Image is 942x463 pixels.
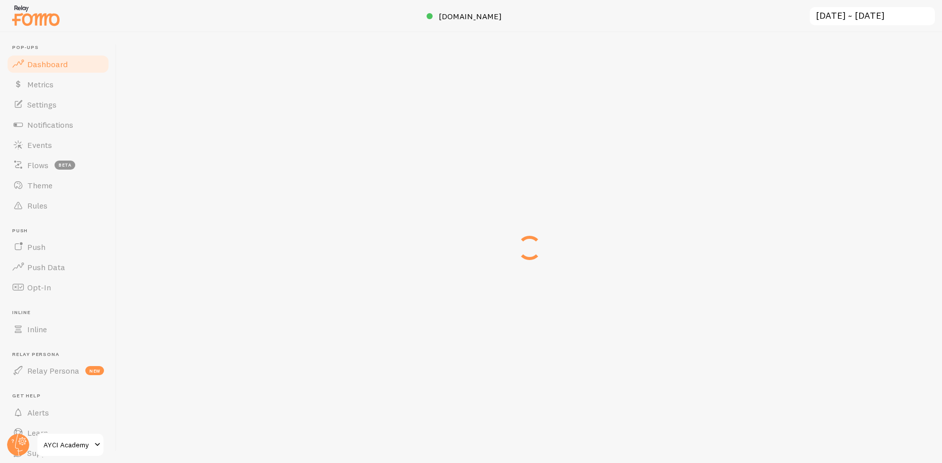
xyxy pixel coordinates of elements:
a: Flows beta [6,155,110,175]
a: Opt-In [6,277,110,297]
a: Settings [6,94,110,115]
span: Pop-ups [12,44,110,51]
span: new [85,366,104,375]
a: Events [6,135,110,155]
span: Rules [27,200,47,211]
a: Dashboard [6,54,110,74]
span: Settings [27,99,57,110]
a: Alerts [6,402,110,423]
a: Push Data [6,257,110,277]
span: Relay Persona [27,366,79,376]
span: Inline [27,324,47,334]
span: AYCI Academy [43,439,91,451]
a: Metrics [6,74,110,94]
span: Opt-In [27,282,51,292]
a: Learn [6,423,110,443]
span: Push Data [27,262,65,272]
span: Get Help [12,393,110,399]
span: Events [27,140,52,150]
span: Notifications [27,120,73,130]
span: Alerts [27,407,49,418]
span: Push [12,228,110,234]
a: Rules [6,195,110,216]
span: Inline [12,310,110,316]
span: Flows [27,160,48,170]
a: Relay Persona new [6,361,110,381]
span: Theme [27,180,53,190]
a: Push [6,237,110,257]
span: Learn [27,428,48,438]
span: Dashboard [27,59,68,69]
span: Push [27,242,45,252]
img: fomo-relay-logo-orange.svg [11,3,61,28]
a: Notifications [6,115,110,135]
a: AYCI Academy [36,433,104,457]
span: beta [55,161,75,170]
a: Theme [6,175,110,195]
span: Relay Persona [12,351,110,358]
span: Metrics [27,79,54,89]
a: Inline [6,319,110,339]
